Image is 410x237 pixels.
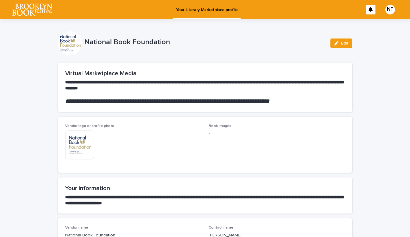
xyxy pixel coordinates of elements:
span: Book images [209,124,231,128]
span: Vendor name [65,226,88,229]
p: National Book Foundation [84,38,326,47]
span: Edit [341,41,348,45]
img: l65f3yHPToSKODuEVUav [12,4,52,16]
h2: Your information [65,185,345,192]
button: Edit [330,38,352,48]
span: Vendor logo or profile photo [65,124,114,128]
p: - [209,131,345,137]
span: Contact name [209,226,233,229]
h2: Virtual Marketplace Media [65,70,345,77]
div: NF [385,5,395,14]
